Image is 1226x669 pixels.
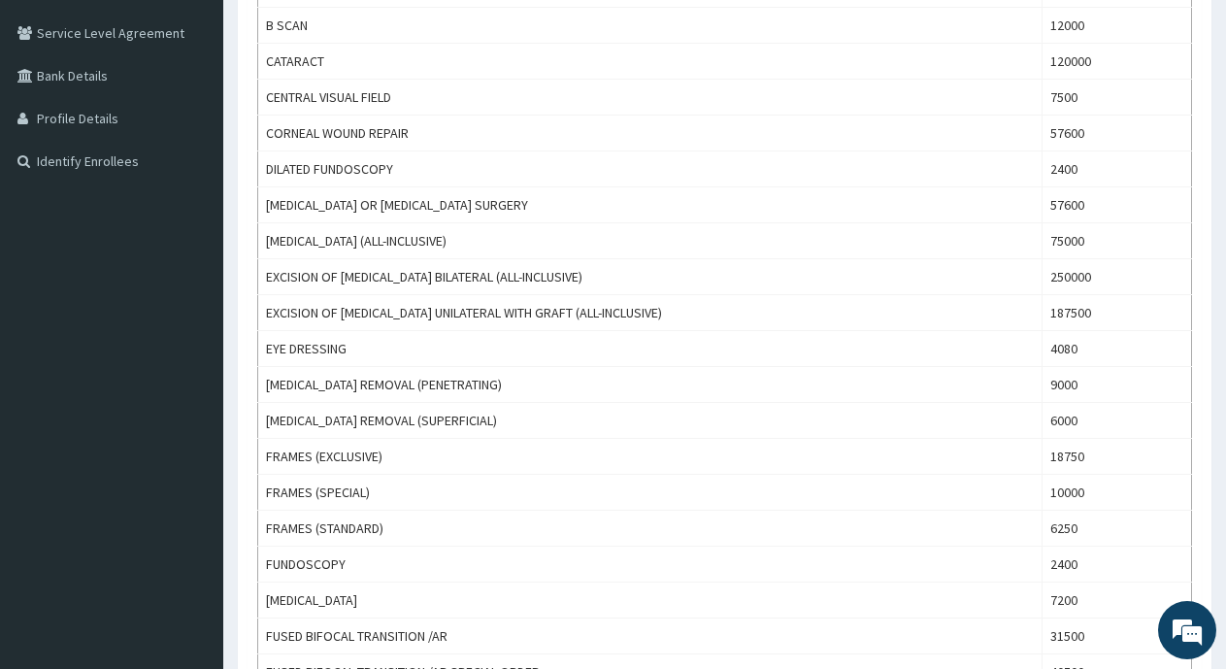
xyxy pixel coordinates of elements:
[1043,403,1192,439] td: 6000
[10,455,370,523] textarea: Type your message and hit 'Enter'
[258,295,1043,331] td: EXCISION OF [MEDICAL_DATA] UNILATERAL WITH GRAFT (ALL-INCLUSIVE)
[258,619,1043,654] td: FUSED BIFOCAL TRANSITION /AR
[258,475,1043,511] td: FRAMES (SPECIAL)
[1043,187,1192,223] td: 57600
[1043,295,1192,331] td: 187500
[1043,475,1192,511] td: 10000
[1043,367,1192,403] td: 9000
[258,547,1043,583] td: FUNDOSCOPY
[258,583,1043,619] td: [MEDICAL_DATA]
[1043,619,1192,654] td: 31500
[258,116,1043,151] td: CORNEAL WOUND REPAIR
[1043,8,1192,44] td: 12000
[1043,223,1192,259] td: 75000
[113,207,268,403] span: We're online!
[1043,80,1192,116] td: 7500
[1043,116,1192,151] td: 57600
[258,223,1043,259] td: [MEDICAL_DATA] (ALL-INCLUSIVE)
[1043,331,1192,367] td: 4080
[101,109,326,134] div: Chat with us now
[258,187,1043,223] td: [MEDICAL_DATA] OR [MEDICAL_DATA] SURGERY
[1043,547,1192,583] td: 2400
[258,439,1043,475] td: FRAMES (EXCLUSIVE)
[258,259,1043,295] td: EXCISION OF [MEDICAL_DATA] BILATERAL (ALL-INCLUSIVE)
[258,331,1043,367] td: EYE DRESSING
[258,8,1043,44] td: B SCAN
[1043,151,1192,187] td: 2400
[318,10,365,56] div: Minimize live chat window
[258,403,1043,439] td: [MEDICAL_DATA] REMOVAL (SUPERFICIAL)
[258,511,1043,547] td: FRAMES (STANDARD)
[258,151,1043,187] td: DILATED FUNDOSCOPY
[1043,511,1192,547] td: 6250
[1043,259,1192,295] td: 250000
[1043,439,1192,475] td: 18750
[258,367,1043,403] td: [MEDICAL_DATA] REMOVAL (PENETRATING)
[1043,583,1192,619] td: 7200
[36,97,79,146] img: d_794563401_company_1708531726252_794563401
[258,80,1043,116] td: CENTRAL VISUAL FIELD
[1043,44,1192,80] td: 120000
[258,44,1043,80] td: CATARACT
